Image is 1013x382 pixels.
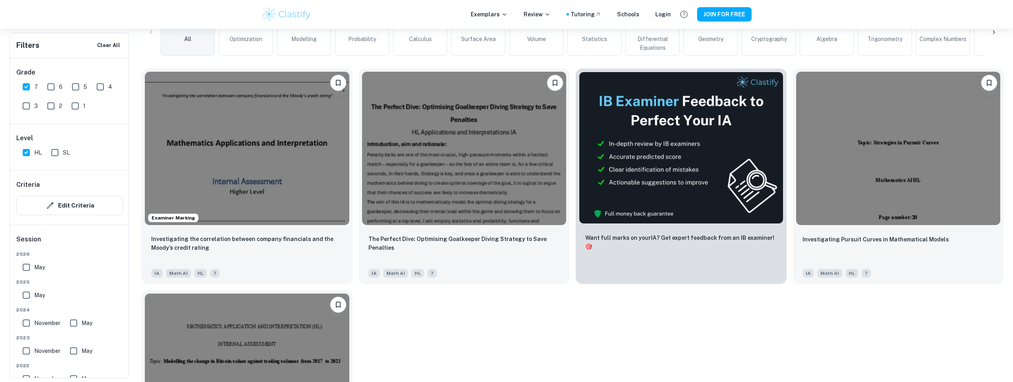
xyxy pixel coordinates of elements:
h6: Filters [16,40,39,51]
button: Help and Feedback [677,8,691,21]
span: Statistics [582,35,607,43]
h6: Level [16,133,123,143]
span: Examiner Marking [148,214,198,221]
p: Investigating Pursuit Curves in Mathematical Models [803,235,949,244]
h6: Session [16,235,123,251]
span: Trigonometry [867,35,902,43]
a: Login [655,10,671,19]
a: Tutoring [571,10,601,19]
span: November [34,319,60,327]
span: 5 [84,82,87,91]
span: May [34,291,45,300]
span: 7 [34,82,38,91]
p: The Perfect Dive: Optimising Goalkeeper Diving Strategy to Save Penalties [368,235,560,252]
img: Thumbnail [579,72,783,224]
span: Volume [527,35,546,43]
button: Edit Criteria [16,196,123,215]
button: Please log in to bookmark exemplars [547,75,563,91]
span: 2023 [16,334,123,341]
span: Math AI [383,269,408,278]
span: Modelling [291,35,317,43]
span: Algebra [816,35,837,43]
button: JOIN FOR FREE [697,7,752,22]
span: Differential Equations [629,35,676,52]
span: 2 [59,102,62,110]
a: Schools [617,10,639,19]
img: Math AI IA example thumbnail: Investigating Pursuit Curves in Mathemat [796,72,1001,225]
p: Investigating the correlation between company financials and the Moody’s credit rating [151,235,343,252]
span: 2022 [16,362,123,369]
a: Please log in to bookmark exemplarsInvestigating Pursuit Curves in Mathematical ModelsIAMath AIHL7 [793,69,1004,284]
span: May [34,263,45,272]
span: Calculus [409,35,432,43]
span: 2024 [16,306,123,313]
span: May [82,347,92,355]
button: Please log in to bookmark exemplars [330,75,346,91]
span: 2025 [16,278,123,286]
button: Clear All [95,39,122,51]
span: Math AI [817,269,842,278]
img: Clastify logo [261,6,312,22]
span: Math AI [166,269,191,278]
span: 2026 [16,251,123,258]
span: HL [194,269,207,278]
button: Please log in to bookmark exemplars [981,75,997,91]
h6: Grade [16,68,123,77]
span: IA [151,269,163,278]
img: Math AI IA example thumbnail: The Perfect Dive: Optimising Goalkeeper [362,72,567,225]
span: 7 [427,269,437,278]
span: 1 [83,102,86,110]
span: Surface Area [461,35,496,43]
span: Geometry [698,35,723,43]
span: November [34,347,60,355]
span: 7 [861,269,871,278]
h6: Criteria [16,180,40,190]
span: HL [34,148,42,157]
span: IA [368,269,380,278]
span: IA [803,269,814,278]
a: Examiner MarkingPlease log in to bookmark exemplarsInvestigating the correlation between company ... [142,69,353,284]
span: Probability [348,35,376,43]
span: All [184,35,191,43]
span: 6 [59,82,62,91]
span: May [82,319,92,327]
img: Math AI IA example thumbnail: Investigating the correlation between co [145,72,349,225]
p: Review [524,10,551,19]
button: Please log in to bookmark exemplars [330,297,346,313]
p: Exemplars [471,10,508,19]
span: 7 [210,269,220,278]
p: Want full marks on your IA ? Get expert feedback from an IB examiner! [585,233,777,251]
a: ThumbnailWant full marks on yourIA? Get expert feedback from an IB examiner! [576,69,787,284]
span: 🎯 [585,243,592,250]
span: HL [845,269,858,278]
span: 3 [34,102,38,110]
a: Please log in to bookmark exemplarsThe Perfect Dive: Optimising Goalkeeper Diving Strategy to Sav... [359,69,570,284]
span: Cryptography [751,35,787,43]
span: Optimization [230,35,262,43]
span: 4 [108,82,112,91]
span: Complex Numbers [919,35,966,43]
span: HL [411,269,424,278]
span: SL [63,148,70,157]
